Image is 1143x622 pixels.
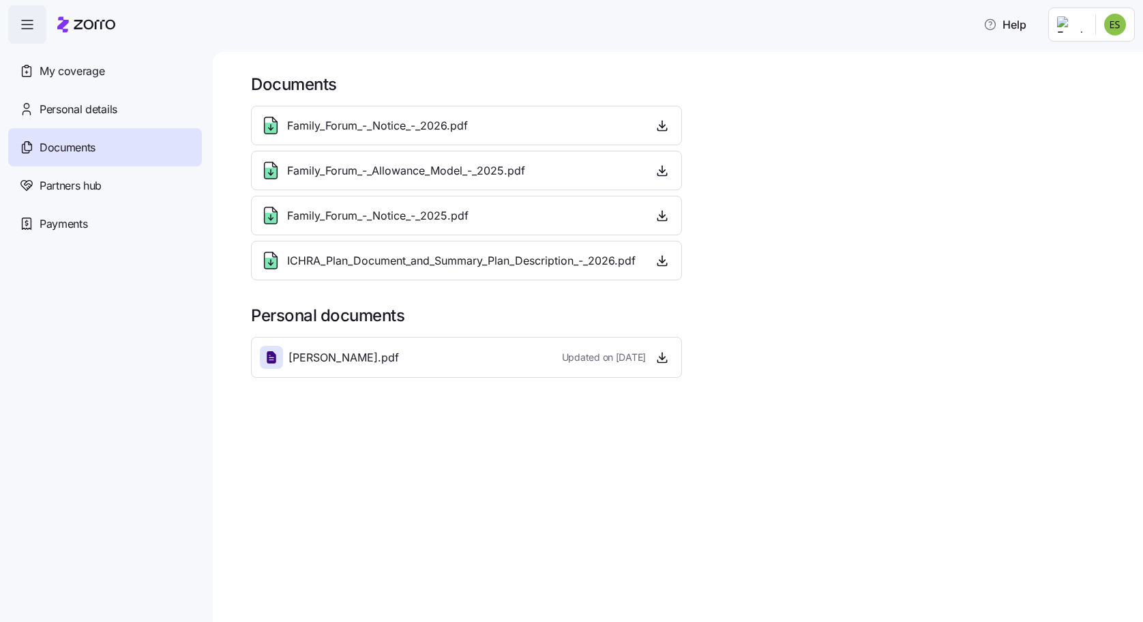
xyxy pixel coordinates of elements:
[40,139,95,156] span: Documents
[562,351,646,364] span: Updated on [DATE]
[8,52,202,90] a: My coverage
[973,11,1037,38] button: Help
[1057,16,1084,33] img: Employer logo
[8,90,202,128] a: Personal details
[288,349,399,366] span: [PERSON_NAME].pdf
[1104,14,1126,35] img: 8ced78cc77918deb274afaa03412bc79
[40,101,117,118] span: Personal details
[287,207,469,224] span: Family_Forum_-_Notice_-_2025.pdf
[251,74,1124,95] h1: Documents
[8,128,202,166] a: Documents
[983,16,1026,33] span: Help
[40,177,102,194] span: Partners hub
[40,63,104,80] span: My coverage
[8,205,202,243] a: Payments
[40,216,87,233] span: Payments
[287,117,468,134] span: Family_Forum_-_Notice_-_2026.pdf
[287,162,525,179] span: Family_Forum_-_Allowance_Model_-_2025.pdf
[251,305,1124,326] h1: Personal documents
[8,166,202,205] a: Partners hub
[287,252,636,269] span: ICHRA_Plan_Document_and_Summary_Plan_Description_-_2026.pdf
